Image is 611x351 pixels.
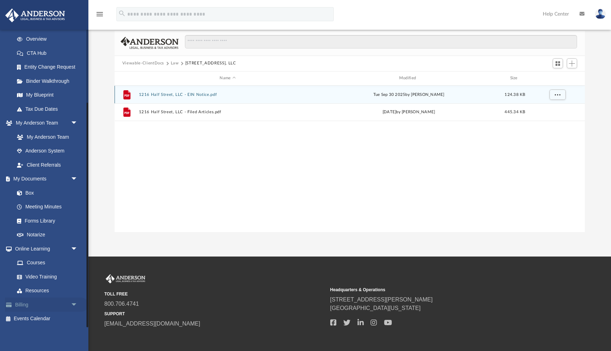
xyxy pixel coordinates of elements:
a: Meeting Minutes [10,200,85,214]
img: Anderson Advisors Platinum Portal [3,8,67,22]
a: Forms Library [10,214,81,228]
button: Add [567,58,577,68]
a: Online Learningarrow_drop_down [5,242,85,256]
div: Name [138,75,316,81]
button: [STREET_ADDRESS], LLC [185,60,236,67]
a: CTA Hub [10,46,88,60]
i: menu [95,10,104,18]
a: Courses [10,256,85,270]
div: grid [115,86,585,232]
span: arrow_drop_down [71,116,85,131]
button: 1216 Half Street, LLC - EIN Notice.pdf [139,92,316,97]
small: Headquarters & Operations [330,287,551,293]
a: My Anderson Team [10,130,81,144]
button: Switch to Grid View [553,58,563,68]
a: Events Calendar [5,312,88,326]
button: More options [549,89,565,100]
a: Overview [10,32,88,46]
a: [STREET_ADDRESS][PERSON_NAME] [330,297,433,303]
a: My Blueprint [10,88,85,102]
small: TOLL FREE [104,291,325,297]
a: Client Referrals [10,158,85,172]
button: Law [171,60,179,67]
span: arrow_drop_down [71,172,85,186]
a: My Anderson Teamarrow_drop_down [5,116,85,130]
div: id [118,75,135,81]
a: 800.706.4741 [104,301,139,307]
div: by [PERSON_NAME] [320,109,497,115]
button: 1216 Half Street, LLC - Filed Articles.pdf [139,110,316,114]
span: arrow_drop_down [71,298,85,312]
a: Notarize [10,228,85,242]
a: menu [95,13,104,18]
button: Viewable-ClientDocs [122,60,164,67]
input: Search files and folders [185,35,577,48]
a: My Documentsarrow_drop_down [5,172,85,186]
i: search [118,10,126,17]
span: 124.38 KB [505,92,525,96]
span: [DATE] [383,110,396,114]
a: Anderson System [10,144,85,158]
a: Billingarrow_drop_down [5,298,88,312]
a: Box [10,186,81,200]
div: Size [501,75,529,81]
a: Entity Change Request [10,60,88,74]
a: [GEOGRAPHIC_DATA][US_STATE] [330,305,421,311]
img: User Pic [595,9,606,19]
small: SUPPORT [104,311,325,317]
img: Anderson Advisors Platinum Portal [104,274,147,283]
span: arrow_drop_down [71,242,85,256]
div: id [532,75,582,81]
div: Modified [320,75,498,81]
div: Tue Sep 30 2025 by [PERSON_NAME] [320,91,497,98]
a: Video Training [10,270,81,284]
a: [EMAIL_ADDRESS][DOMAIN_NAME] [104,321,200,327]
span: 445.34 KB [505,110,525,114]
a: Resources [10,284,85,298]
a: Binder Walkthrough [10,74,88,88]
a: Tax Due Dates [10,102,88,116]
